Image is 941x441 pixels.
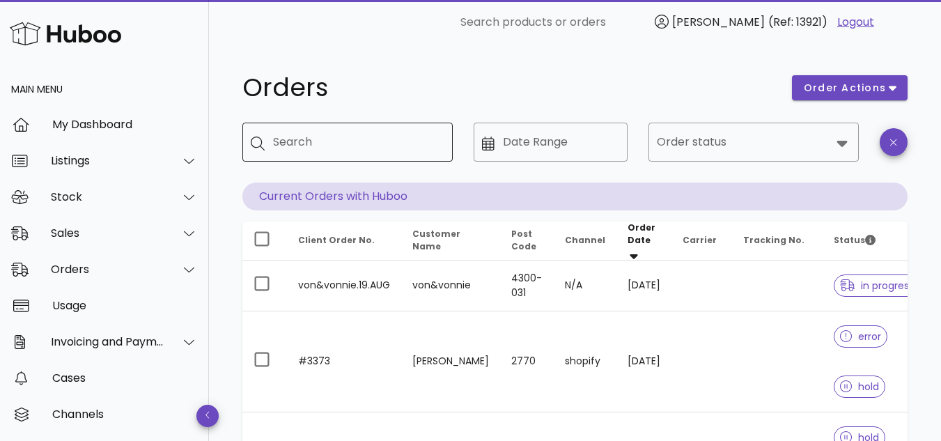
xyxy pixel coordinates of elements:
span: error [840,332,881,341]
span: Post Code [511,228,536,252]
td: [PERSON_NAME] [401,311,500,412]
span: [PERSON_NAME] [672,14,765,30]
span: Status [834,234,876,246]
th: Carrier [671,222,732,261]
span: Channel [565,234,605,246]
div: Sales [51,226,164,240]
div: Usage [52,299,198,312]
a: Logout [837,14,874,31]
td: shopify [554,311,616,412]
th: Order Date: Sorted descending. Activate to remove sorting. [616,222,671,261]
span: hold [840,382,879,392]
span: Order Date [628,222,655,246]
h1: Orders [242,75,775,100]
td: #3373 [287,311,401,412]
td: [DATE] [616,311,671,412]
div: Stock [51,190,164,203]
th: Post Code [500,222,554,261]
th: Status [823,222,931,261]
div: Order status [648,123,859,162]
td: N/A [554,261,616,311]
td: 4300-031 [500,261,554,311]
span: (Ref: 13921) [768,14,827,30]
p: Current Orders with Huboo [242,183,908,210]
span: Tracking No. [743,234,804,246]
th: Channel [554,222,616,261]
th: Tracking No. [732,222,823,261]
img: Huboo Logo [10,19,121,49]
div: Listings [51,154,164,167]
span: Carrier [683,234,717,246]
td: von&vonnie.19.AUG [287,261,401,311]
span: Customer Name [412,228,460,252]
th: Client Order No. [287,222,401,261]
div: Invoicing and Payments [51,335,164,348]
td: von&vonnie [401,261,500,311]
div: Channels [52,408,198,421]
div: My Dashboard [52,118,198,131]
span: order actions [803,81,887,95]
th: Customer Name [401,222,500,261]
span: Client Order No. [298,234,375,246]
span: in progress [840,281,914,291]
div: Cases [52,371,198,385]
button: order actions [792,75,908,100]
td: 2770 [500,311,554,412]
td: [DATE] [616,261,671,311]
div: Orders [51,263,164,276]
